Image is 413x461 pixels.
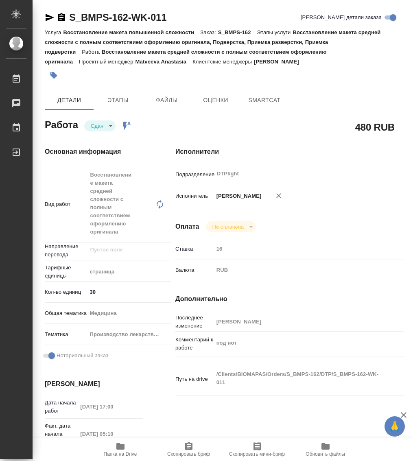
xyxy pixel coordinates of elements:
p: Ставка [175,245,214,253]
h2: Работа [45,117,78,131]
button: Скопировать ссылку для ЯМессенджера [45,13,55,22]
p: Этапы услуги [257,29,293,35]
p: Валюта [175,266,214,274]
span: 🙏 [388,418,402,435]
a: S_BMPS-162-WK-011 [69,12,166,23]
p: Восстановление макета повышенной сложности [63,29,200,35]
p: S_BMPS-162 [218,29,257,35]
p: Тарифные единицы [45,264,87,280]
p: Работа [82,49,102,55]
p: Услуга [45,29,63,35]
p: Тематика [45,330,87,339]
span: Скопировать бриф [167,451,210,457]
div: Производство лекарственных препаратов [87,328,171,341]
p: Направление перевода [45,243,87,259]
button: Сдан [88,122,106,129]
button: Скопировать ссылку [57,13,66,22]
h4: Оплата [175,222,199,232]
textarea: /Clients/BIOMAPAS/Orders/S_BMPS-162/DTP/S_BMPS-162-WK-011 [214,367,385,389]
p: Проектный менеджер [79,59,135,65]
p: Matveeva Anastasia [135,59,193,65]
span: Детали [50,95,89,105]
input: Пустое поле [77,401,143,413]
span: Скопировать мини-бриф [229,451,285,457]
p: Вид работ [45,200,87,208]
input: Пустое поле [77,428,143,440]
span: Оценки [196,95,235,105]
button: 🙏 [385,416,405,437]
button: Добавить тэг [45,66,63,84]
input: ✎ Введи что-нибудь [87,286,171,298]
span: Этапы [98,95,138,105]
span: Обновить файлы [306,451,345,457]
h4: Основная информация [45,147,143,157]
button: Скопировать мини-бриф [223,438,291,461]
button: Папка на Drive [86,438,155,461]
div: Сдан [84,120,116,131]
h4: [PERSON_NAME] [45,379,143,389]
input: Пустое поле [90,245,152,255]
textarea: под нот [214,336,385,350]
h4: Дополнительно [175,294,404,304]
p: [PERSON_NAME] [214,192,262,200]
p: Клиентские менеджеры [192,59,254,65]
div: Сдан [206,221,256,232]
span: Файлы [147,95,186,105]
h2: 480 RUB [355,120,395,134]
input: Пустое поле [214,316,385,328]
div: Медицина [87,306,171,320]
p: [PERSON_NAME] [254,59,305,65]
input: Пустое поле [214,243,385,255]
h4: Исполнители [175,147,404,157]
p: Кол-во единиц [45,288,87,296]
span: SmartCat [245,95,284,105]
p: Факт. дата начала работ [45,422,77,446]
p: Восстановление макета средней сложности с полным соответствием оформлению оригинала, Подверстка, ... [45,29,380,55]
span: Папка на Drive [104,451,137,457]
p: Общая тематика [45,309,87,317]
p: Дата начала работ [45,399,77,415]
div: страница [87,265,171,279]
p: Восстановление макета средней сложности с полным соответствием оформлению оригинала [45,49,327,65]
button: Не оплачена [210,223,246,230]
button: Скопировать бриф [155,438,223,461]
p: Последнее изменение [175,314,214,330]
p: Подразделение [175,170,214,179]
span: [PERSON_NAME] детали заказа [301,13,382,22]
span: Нотариальный заказ [57,352,108,360]
p: Путь на drive [175,375,214,383]
button: Удалить исполнителя [270,187,288,205]
div: RUB [214,263,385,277]
button: Обновить файлы [291,438,360,461]
p: Исполнитель [175,192,214,200]
p: Заказ: [200,29,218,35]
p: Комментарий к работе [175,336,214,352]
